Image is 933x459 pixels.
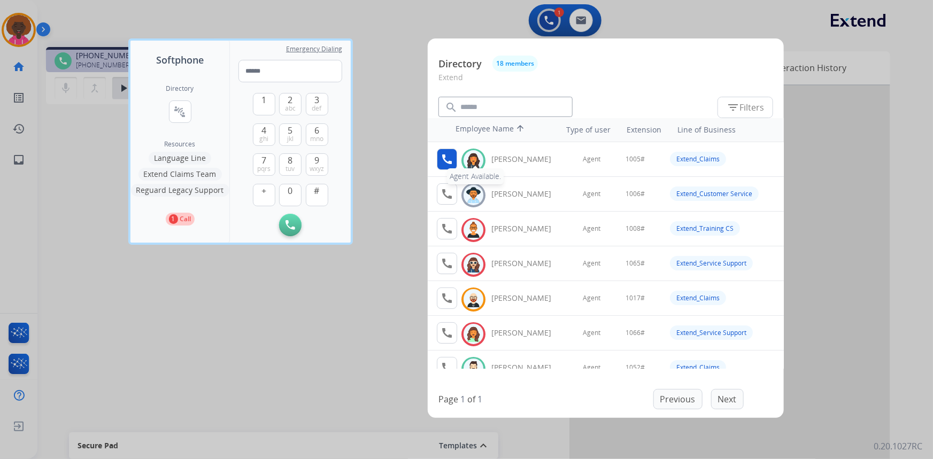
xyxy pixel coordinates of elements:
button: Language Line [149,152,211,165]
div: Extend_Service Support [670,325,753,340]
p: 1 [169,214,178,224]
img: call-button [286,220,295,230]
p: Page [438,393,458,406]
span: Agent [583,294,600,302]
span: 1065# [626,259,645,268]
mat-icon: arrow_upward [514,123,527,136]
span: 0 [288,184,293,197]
span: 8 [288,154,293,167]
div: [PERSON_NAME] [491,328,563,338]
span: 1066# [626,329,645,337]
span: 9 [314,154,319,167]
mat-icon: call [441,188,453,200]
p: Directory [438,57,482,71]
img: avatar [466,361,481,377]
span: + [261,184,266,197]
div: [PERSON_NAME] [491,223,563,234]
span: 1008# [626,224,645,233]
div: [PERSON_NAME] [491,362,563,373]
button: # [306,184,328,206]
button: 0 [279,184,302,206]
mat-icon: search [445,101,458,114]
span: Agent [583,259,600,268]
div: Extend_Customer Service [670,186,759,201]
button: 5jkl [279,123,302,146]
span: 4 [261,124,266,137]
div: Extend_Claims [670,360,726,375]
mat-icon: call [441,257,453,270]
span: wxyz [310,165,324,173]
button: Filters [718,97,773,118]
button: 8tuv [279,153,302,176]
span: 3 [314,94,319,106]
span: Agent [583,155,600,164]
span: Softphone [156,52,204,67]
span: Agent [583,190,600,198]
span: 1005# [626,155,645,164]
img: avatar [466,222,481,238]
div: [PERSON_NAME] [491,154,563,165]
span: mno [310,135,323,143]
span: 1052# [626,363,645,372]
span: def [312,104,322,113]
div: Extend_Service Support [670,256,753,270]
div: [PERSON_NAME] [491,293,563,304]
span: 7 [261,154,266,167]
img: avatar [466,256,481,273]
p: 0.20.1027RC [874,440,922,453]
span: Agent [583,363,600,372]
img: avatar [466,152,481,169]
span: 1017# [626,294,645,302]
mat-icon: call [441,326,453,339]
span: 1006# [626,190,645,198]
span: # [314,184,320,197]
button: 9wxyz [306,153,328,176]
button: + [253,184,275,206]
div: [PERSON_NAME] [491,189,563,199]
th: Extension [621,119,667,141]
span: ghi [259,135,268,143]
span: Filters [727,101,764,114]
th: Type of user [552,119,616,141]
img: avatar [466,291,481,308]
button: Reguard Legacy Support [131,184,229,197]
button: 4ghi [253,123,275,146]
span: Agent [583,329,600,337]
span: 6 [314,124,319,137]
div: [PERSON_NAME] [491,258,563,269]
span: 5 [288,124,293,137]
button: 7pqrs [253,153,275,176]
span: Agent [583,224,600,233]
p: of [467,393,475,406]
p: Call [180,214,191,224]
button: 1Call [166,213,195,225]
div: Agent Available. [447,168,504,184]
mat-icon: connect_without_contact [174,105,187,118]
th: Line of Business [672,119,778,141]
th: Employee Name [450,118,546,142]
mat-icon: call [441,292,453,305]
span: 2 [288,94,293,106]
button: Extend Claims Team [138,168,222,181]
button: 18 members [492,56,538,72]
div: Extend_Claims [670,291,726,305]
img: avatar [466,326,481,343]
img: avatar [466,187,481,204]
span: tuv [286,165,295,173]
button: 1 [253,93,275,115]
mat-icon: call [441,361,453,374]
h2: Directory [166,84,194,93]
div: Extend_Claims [670,152,726,166]
span: 1 [261,94,266,106]
mat-icon: call [441,153,453,166]
mat-icon: call [441,222,453,235]
span: abc [285,104,296,113]
button: Agent Available. [437,149,457,170]
span: Resources [165,140,196,149]
span: jkl [287,135,294,143]
span: pqrs [257,165,271,173]
button: 2abc [279,93,302,115]
p: Extend [438,72,773,91]
div: Extend_Training CS [670,221,740,236]
button: 3def [306,93,328,115]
